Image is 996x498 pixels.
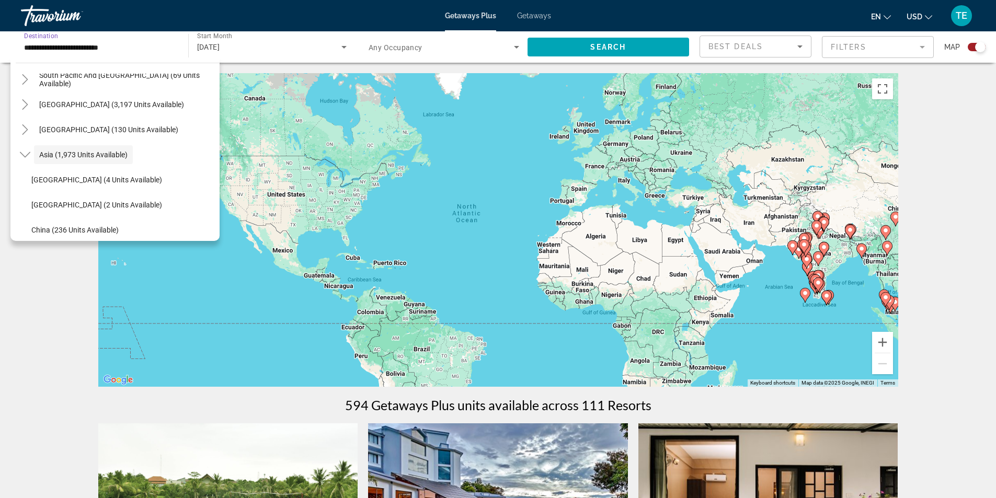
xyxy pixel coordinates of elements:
[197,32,232,40] span: Start Month
[708,40,803,53] mat-select: Sort by
[31,226,119,234] span: China (236 units available)
[26,221,220,239] button: China (236 units available)
[39,150,128,159] span: Asia (1,973 units available)
[101,373,135,387] a: Open this area in Google Maps (opens a new window)
[34,145,133,164] button: Asia (1,973 units available)
[21,2,125,29] a: Travorium
[34,120,184,139] button: [GEOGRAPHIC_DATA] (130 units available)
[16,71,34,89] button: Toggle South Pacific and Oceania (69 units available)
[345,397,651,413] h1: 594 Getaways Plus units available across 111 Resorts
[590,43,626,51] span: Search
[101,373,135,387] img: Google
[26,170,220,189] button: [GEOGRAPHIC_DATA] (4 units available)
[956,10,967,21] span: TE
[872,353,893,374] button: Zoom out
[708,42,763,51] span: Best Deals
[34,95,189,114] button: [GEOGRAPHIC_DATA] (3,197 units available)
[907,9,932,24] button: Change currency
[880,380,895,386] a: Terms (opens in new tab)
[197,43,220,51] span: [DATE]
[822,36,934,59] button: Filter
[39,71,214,88] span: South Pacific and [GEOGRAPHIC_DATA] (69 units available)
[871,9,891,24] button: Change language
[16,96,34,114] button: Toggle South America (3,197 units available)
[872,78,893,99] button: Toggle fullscreen view
[944,40,960,54] span: Map
[39,125,178,134] span: [GEOGRAPHIC_DATA] (130 units available)
[802,380,874,386] span: Map data ©2025 Google, INEGI
[16,121,34,139] button: Toggle Central America (130 units available)
[750,379,795,387] button: Keyboard shortcuts
[528,38,690,56] button: Search
[445,11,496,20] a: Getaways Plus
[34,70,220,89] button: South Pacific and [GEOGRAPHIC_DATA] (69 units available)
[871,13,881,21] span: en
[26,195,220,214] button: [GEOGRAPHIC_DATA] (2 units available)
[907,13,922,21] span: USD
[31,201,162,209] span: [GEOGRAPHIC_DATA] (2 units available)
[39,100,184,109] span: [GEOGRAPHIC_DATA] (3,197 units available)
[517,11,551,20] a: Getaways
[24,32,58,39] span: Destination
[31,176,162,184] span: [GEOGRAPHIC_DATA] (4 units available)
[16,146,34,164] button: Toggle Asia (1,973 units available)
[369,43,422,52] span: Any Occupancy
[872,332,893,353] button: Zoom in
[948,5,975,27] button: User Menu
